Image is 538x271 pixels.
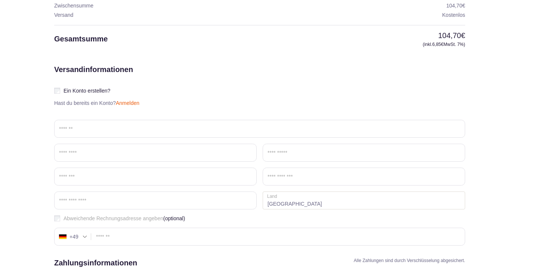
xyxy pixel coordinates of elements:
[54,35,108,43] span: Gesamtsumme
[441,42,443,47] span: €
[438,31,465,40] bdi: 104,70
[55,228,91,245] div: Germany (Deutschland): +49
[163,215,185,222] span: (optional)
[54,88,60,94] input: Ein Konto erstellen?
[54,215,465,222] label: Abweichende Rechnungsadresse angeben
[69,234,78,239] div: +49
[54,257,137,268] h2: Zahlungsinformationen
[354,257,465,264] h4: Alle Zahlungen sind durch Verschlüsselung abgesichert.
[462,3,465,9] span: €
[346,41,465,48] small: (inkl. MwSt. 7%)
[54,12,73,18] span: Versand
[442,12,465,18] span: Kostenlos
[54,215,60,221] input: Abweichende Rechnungsadresse angeben(optional)
[446,3,465,9] bdi: 104,70
[461,31,465,40] span: €
[116,100,139,106] a: Anmelden
[54,3,93,9] span: Zwischensumme
[263,191,465,209] strong: [GEOGRAPHIC_DATA]
[432,42,443,47] span: 6,85
[51,100,142,106] p: Hast du bereits ein Konto?
[64,88,110,94] span: Ein Konto erstellen?
[54,64,133,120] h2: Versandinformationen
